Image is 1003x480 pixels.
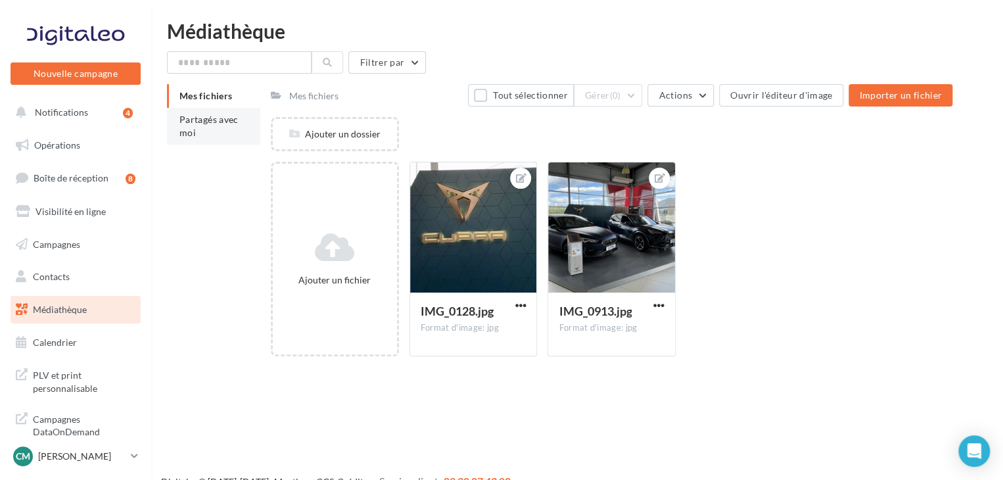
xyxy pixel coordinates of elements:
p: [PERSON_NAME] [38,450,126,463]
span: Campagnes DataOnDemand [33,410,135,439]
button: Actions [647,84,713,107]
span: Importer un fichier [859,89,942,101]
span: Notifications [35,107,88,118]
div: 4 [123,108,133,118]
button: Filtrer par [348,51,426,74]
span: Partagés avec moi [179,114,239,138]
div: 8 [126,174,135,184]
span: Médiathèque [33,304,87,315]
span: Calendrier [33,337,77,348]
button: Ouvrir l'éditeur d'image [719,84,843,107]
a: Boîte de réception8 [8,164,143,192]
span: (0) [610,90,621,101]
span: PLV et print personnalisable [33,366,135,395]
span: Mes fichiers [179,90,232,101]
div: Mes fichiers [289,89,338,103]
span: Visibilité en ligne [35,206,106,217]
div: Format d'image: jpg [559,322,665,334]
div: Format d'image: jpg [421,322,526,334]
span: Contacts [33,271,70,282]
button: Importer un fichier [849,84,952,107]
a: Campagnes [8,231,143,258]
button: Gérer(0) [574,84,643,107]
span: Actions [659,89,691,101]
a: Opérations [8,132,143,159]
a: Contacts [8,263,143,291]
a: Cm [PERSON_NAME] [11,444,141,469]
span: IMG_0913.jpg [559,304,632,318]
button: Tout sélectionner [468,84,573,107]
div: Open Intercom Messenger [958,435,990,467]
span: Cm [16,450,30,463]
a: PLV et print personnalisable [8,361,143,400]
span: Campagnes [33,238,80,249]
a: Médiathèque [8,296,143,324]
div: Ajouter un fichier [278,274,392,287]
button: Nouvelle campagne [11,62,141,85]
span: Opérations [34,139,80,151]
button: Notifications 4 [8,99,138,126]
span: Boîte de réception [34,172,108,183]
a: Calendrier [8,329,143,356]
div: Médiathèque [167,21,987,41]
a: Visibilité en ligne [8,198,143,226]
div: Ajouter un dossier [273,128,397,141]
a: Campagnes DataOnDemand [8,405,143,444]
span: IMG_0128.jpg [421,304,494,318]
